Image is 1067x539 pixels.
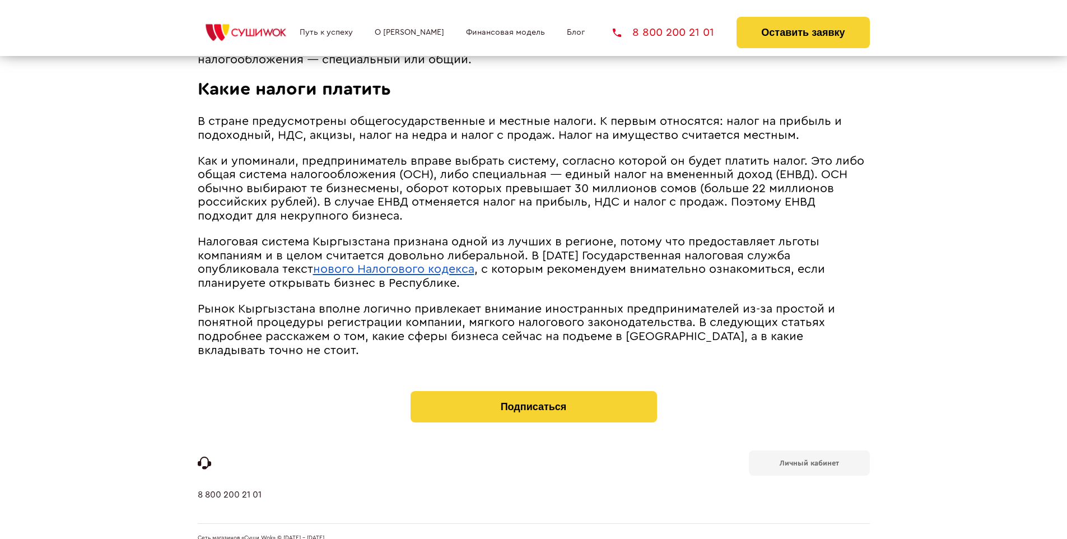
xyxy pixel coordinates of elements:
a: Личный кабинет [749,450,870,476]
a: Путь к успеху [300,28,353,37]
a: Финансовая модель [466,28,545,37]
button: Оставить заявку [737,17,869,48]
a: нового Налогового кодекса [313,263,474,275]
a: 8 800 200 21 01 [613,27,714,38]
span: Налоговая система Кыргызстана признана одной из лучших в регионе, потому что предоставляет льготы... [198,236,819,275]
span: Рынок Кыргызстана вполне логично привлекает внимание иностранных предпринимателей из-за простой и... [198,303,835,356]
span: В стране предусмотрены общегосударственные и местные налоги. К первым относятся: налог на прибыль... [198,115,842,141]
span: , с которым рекомендуем внимательно ознакомиться, если планируете открывать бизнес в Республике. [198,263,825,289]
a: 8 800 200 21 01 [198,490,262,523]
span: Как и упоминали, предприниматель вправе выбрать систему, согласно которой он будет платить налог.... [198,155,864,222]
span: 8 800 200 21 01 [632,27,714,38]
a: О [PERSON_NAME] [375,28,444,37]
a: Блог [567,28,585,37]
span: Какие налоги платить [198,80,391,98]
button: Подписаться [411,391,657,422]
b: Личный кабинет [780,459,839,467]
